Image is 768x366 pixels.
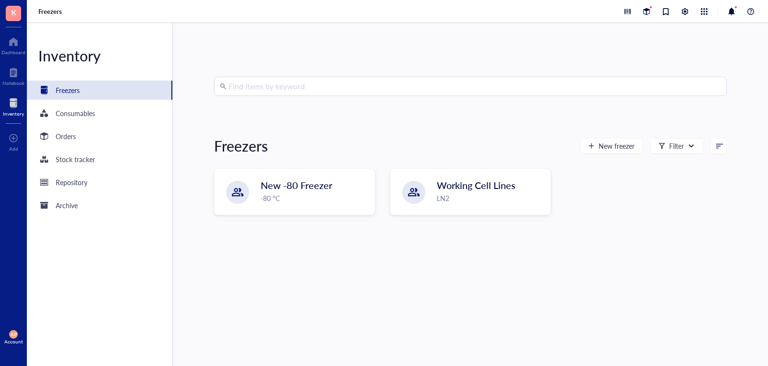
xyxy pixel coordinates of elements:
[27,173,172,192] a: Repository
[11,331,17,337] span: AP
[261,193,369,203] div: -80 °C
[1,34,25,55] a: Dashboard
[437,178,516,192] span: Working Cell Lines
[27,127,172,146] a: Orders
[669,141,684,151] div: Filter
[3,111,24,117] div: Inventory
[599,142,635,150] span: New freezer
[56,108,95,118] div: Consumables
[38,7,64,16] a: Freezers
[437,193,545,203] div: LN2
[56,85,80,95] div: Freezers
[27,81,172,100] a: Freezers
[9,146,18,152] div: Add
[3,95,24,117] a: Inventory
[2,80,24,86] div: Notebook
[4,339,23,344] div: Account
[214,136,268,155] div: Freezers
[56,131,76,142] div: Orders
[580,138,643,153] button: New freezer
[11,6,16,18] span: K
[261,178,332,192] span: New -80 Freezer
[56,154,95,165] div: Stock tracker
[1,49,25,55] div: Dashboard
[56,177,87,188] div: Repository
[56,200,78,211] div: Archive
[27,46,172,65] div: Inventory
[27,150,172,169] a: Stock tracker
[27,104,172,123] a: Consumables
[27,196,172,215] a: Archive
[2,65,24,86] a: Notebook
